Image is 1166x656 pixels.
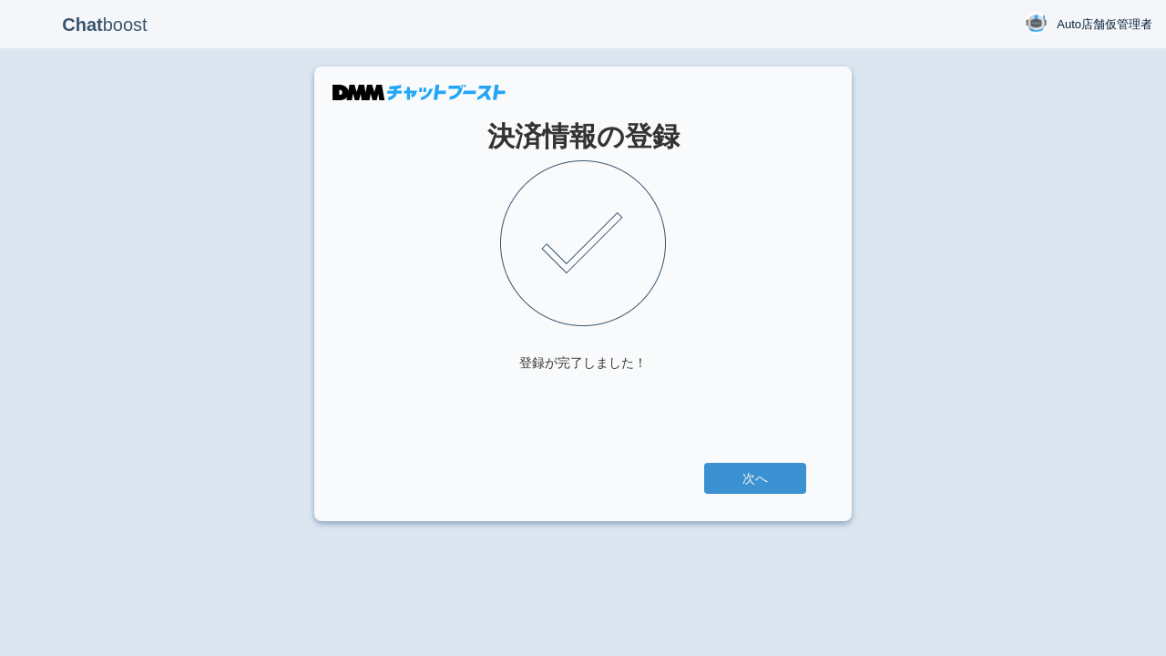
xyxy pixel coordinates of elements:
[519,354,647,372] div: 登録が完了しました！
[14,2,196,47] p: boost
[360,121,806,151] h1: 決済情報の登録
[1025,12,1048,35] img: User Image
[62,15,102,35] b: Chat
[500,160,666,326] img: check.png
[1057,15,1152,34] span: Auto店舗仮管理者
[332,85,506,100] img: DMMチャットブースト
[704,463,806,494] a: 次へ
